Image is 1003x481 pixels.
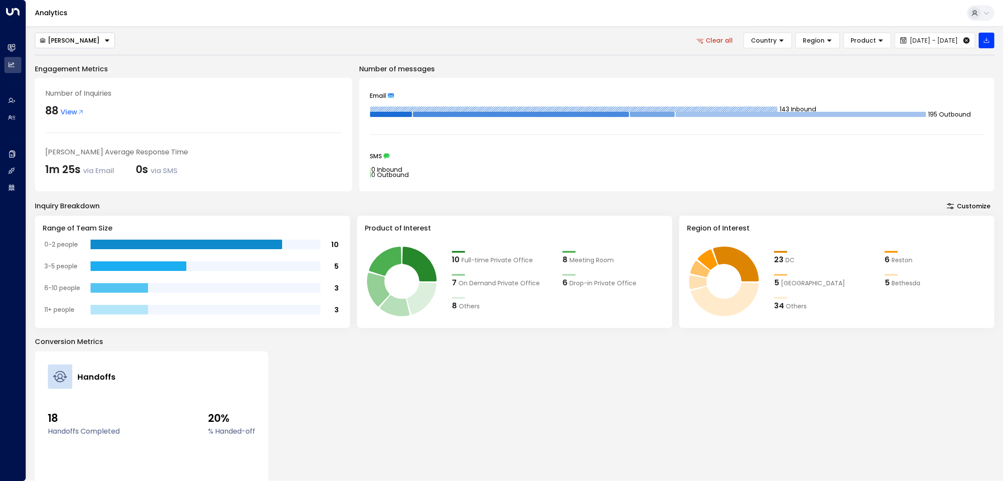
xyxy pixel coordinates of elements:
div: 10 [452,254,460,265]
div: [PERSON_NAME] Average Response Time [45,147,342,157]
tspan: 3-5 people [44,262,77,271]
div: 5Bethesda [885,277,986,288]
label: % Handed-off [208,426,255,437]
div: 88 [45,103,58,119]
div: Inquiry Breakdown [35,201,100,211]
span: via SMS [151,166,178,176]
span: Reston [892,256,912,265]
p: Conversion Metrics [35,337,994,347]
p: Engagement Metrics [35,64,352,74]
div: Button group with a nested menu [35,33,115,48]
button: Region [795,33,840,48]
h4: Handoffs [77,371,115,383]
tspan: 143 Inbound [780,105,816,114]
tspan: 3 [334,305,339,315]
div: 10Full-time Private Office [452,254,554,265]
button: [DATE] - [DATE] [895,33,975,48]
span: Region [803,37,825,44]
div: 6 [885,254,890,265]
div: 8 [562,254,568,265]
div: 8 [452,300,457,311]
span: [DATE] - [DATE] [910,37,958,44]
span: San Francisco [781,279,845,288]
span: On Demand Private Office [458,279,540,288]
div: 0s [136,162,178,177]
span: View [61,107,84,117]
button: Customize [942,200,994,212]
tspan: 0 Outbound [371,170,409,179]
span: Others [786,302,807,311]
a: Analytics [35,8,67,18]
span: via Email [83,166,114,176]
span: 18 [48,411,120,426]
tspan: 195 Outbound [928,110,971,119]
h3: Product of Interest [365,223,664,234]
button: Product [843,33,891,48]
tspan: 0 Inbound [371,165,402,174]
div: 34Others [774,300,876,311]
span: Meeting Room [569,256,614,265]
tspan: 5 [334,261,339,271]
tspan: 10 [331,240,339,250]
div: 23DC [774,254,876,265]
div: 8Others [452,300,554,311]
span: DC [785,256,794,265]
div: 5 [885,277,890,288]
span: Drop-in Private Office [569,279,636,288]
span: Country [751,37,777,44]
tspan: 0-2 people [44,240,78,249]
tspan: 11+ people [44,305,74,314]
div: 5 [774,277,779,288]
span: Product [851,37,876,44]
div: 6Reston [885,254,986,265]
h3: Range of Team Size [43,223,342,234]
button: Country [744,33,792,48]
div: 34 [774,300,784,311]
button: Clear all [690,33,740,48]
span: Email [370,93,386,99]
span: Others [459,302,480,311]
div: 7 [452,277,457,288]
span: Full-time Private Office [461,256,533,265]
span: 20% [208,411,255,426]
div: [PERSON_NAME] [40,37,100,44]
tspan: 6-10 people [44,284,80,292]
button: [PERSON_NAME] [35,33,115,48]
span: Bethesda [892,279,920,288]
div: 7On Demand Private Office [452,277,554,288]
label: Handoffs Completed [48,426,120,437]
div: 8Meeting Room [562,254,664,265]
div: 23 [774,254,784,265]
tspan: 3 [334,283,339,293]
p: Number of messages [359,64,994,74]
div: 1m 25s [45,162,114,177]
h3: Region of Interest [687,223,986,234]
div: SMS [370,153,984,159]
div: 6Drop-in Private Office [562,277,664,288]
div: 5San Francisco [774,277,876,288]
div: 6 [562,277,568,288]
div: Number of Inquiries [45,88,342,99]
